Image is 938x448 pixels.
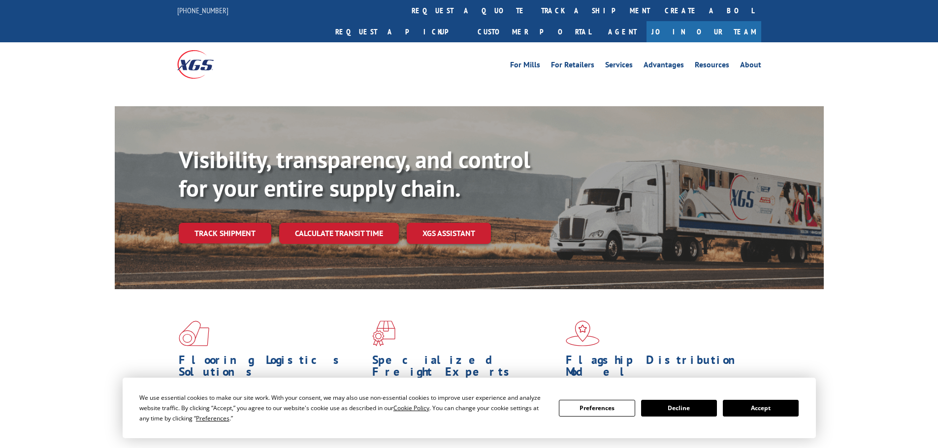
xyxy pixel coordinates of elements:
[179,144,530,203] b: Visibility, transparency, and control for your entire supply chain.
[723,400,799,417] button: Accept
[179,354,365,383] h1: Flooring Logistics Solutions
[566,354,752,383] h1: Flagship Distribution Model
[740,61,761,72] a: About
[695,61,729,72] a: Resources
[598,21,647,42] a: Agent
[559,400,635,417] button: Preferences
[179,223,271,243] a: Track shipment
[372,354,558,383] h1: Specialized Freight Experts
[644,61,684,72] a: Advantages
[177,5,228,15] a: [PHONE_NUMBER]
[179,321,209,346] img: xgs-icon-total-supply-chain-intelligence-red
[139,392,547,423] div: We use essential cookies to make our site work. With your consent, we may also use non-essential ...
[647,21,761,42] a: Join Our Team
[279,223,399,244] a: Calculate transit time
[551,61,594,72] a: For Retailers
[605,61,633,72] a: Services
[510,61,540,72] a: For Mills
[566,321,600,346] img: xgs-icon-flagship-distribution-model-red
[641,400,717,417] button: Decline
[196,414,229,422] span: Preferences
[393,404,429,412] span: Cookie Policy
[470,21,598,42] a: Customer Portal
[328,21,470,42] a: Request a pickup
[407,223,491,244] a: XGS ASSISTANT
[123,378,816,438] div: Cookie Consent Prompt
[372,321,395,346] img: xgs-icon-focused-on-flooring-red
